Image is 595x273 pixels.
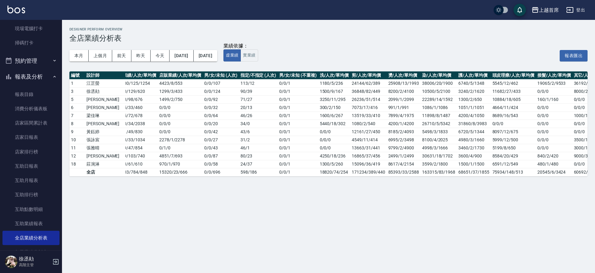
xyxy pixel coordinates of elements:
[536,152,572,160] td: 840/2/420
[203,87,239,95] td: 0 / 0 / 124
[112,79,157,87] td: 156780 / 125 / 1254
[539,6,559,14] div: 上越首席
[85,144,126,152] td: 張雅晴
[318,136,350,144] td: 0/0/0
[350,87,386,95] td: 36848/82/449
[158,111,203,120] td: 0 / 0 / 0
[491,120,536,128] td: 0/0/0
[278,144,318,152] td: 0 / 0 / 1
[536,136,572,144] td: 0/0/0
[85,160,126,168] td: 莊涴淋
[564,4,588,16] button: 登出
[158,152,203,160] td: 4851 / 7 / 693
[203,168,239,176] td: 0 / 0 / 696
[2,188,59,202] a: 互助排行榜
[19,262,51,268] p: 高階主管
[158,168,203,176] td: 15320 / 23 / 666
[318,152,350,160] td: 4250/18/236
[491,160,536,168] td: 6591/12/549
[457,95,491,103] td: 1300/2/650
[457,168,491,176] td: 68651/37/1855
[387,136,421,144] td: 6995/2/3498
[491,71,536,80] th: 頭皮理療/人次/單均價
[350,136,386,144] td: 4549/11/414
[491,79,536,87] td: 5545/12/462
[421,144,457,152] td: 4998/3/1666
[421,79,457,87] td: 38006/20/1900
[2,216,59,231] a: 互助業績報表
[350,95,386,103] td: 26236/51/514
[318,168,350,176] td: 18820/74/254
[69,111,85,120] td: 7
[239,95,278,103] td: 71 / 27
[112,144,157,152] td: 40119 / 47 / 854
[239,111,278,120] td: 46 / 26
[491,87,536,95] td: 11682/27/433
[158,87,203,95] td: 1299 / 3 / 433
[421,160,457,168] td: 3599/2/1800
[85,95,126,103] td: [PERSON_NAME]
[536,71,572,80] th: 接髮/人次/單均價
[239,79,278,87] td: 113 / 12
[278,87,318,95] td: 0 / 0 / 1
[457,71,491,80] th: 護/人次/單均價
[491,152,536,160] td: 8584/20/429
[239,144,278,152] td: 46 / 1
[421,136,457,144] td: 8100/4/2025
[350,128,386,136] td: 12161/27/450
[2,145,59,159] a: 店家排行榜
[350,79,386,87] td: 24144/62/389
[278,111,318,120] td: 0 / 0 / 1
[318,160,350,168] td: 1300/5/260
[69,27,588,31] h2: Designer Perform Overview
[421,111,457,120] td: 11898/8/1487
[240,49,258,61] button: 實業績
[158,136,203,144] td: 2278 / 1 / 2278
[387,87,421,95] td: 8200/2/4100
[69,50,89,61] button: 本月
[158,103,203,111] td: 0 / 0 / 0
[158,95,203,103] td: 1499 / 2 / 750
[387,144,421,152] td: 9799/2/4900
[203,71,239,80] th: 男/女/未知 (人次)
[421,120,457,128] td: 26710/5/5342
[112,128,157,136] td: 40661 / 49 / 830
[318,120,350,128] td: 5440/18/302
[387,168,421,176] td: 85393/33/2588
[318,128,350,136] td: 0/0/0
[112,50,131,61] button: 前天
[536,144,572,152] td: 0/0/0
[69,71,85,80] th: 編號
[2,53,59,69] button: 預約管理
[278,71,318,80] th: 男/女/未知 (不重複)
[131,50,151,61] button: 昨天
[387,111,421,120] td: 7899/4/1975
[387,71,421,80] th: 燙/人次/單均價
[69,34,588,43] h3: 全店業績分析表
[278,160,318,168] td: 0 / 0 / 1
[387,152,421,160] td: 2499/1/2499
[2,231,59,245] a: 全店業績分析表
[318,111,350,120] td: 1600/6/267
[239,128,278,136] td: 43 / 6
[318,87,350,95] td: 1500/9/167
[560,52,588,58] a: 報表匯出
[536,87,572,95] td: 0/0/0
[278,103,318,111] td: 0 / 0 / 1
[278,168,318,176] td: 0 / 0 / 1
[491,111,536,120] td: 8689/16/543
[2,36,59,50] a: 掃碼打卡
[239,160,278,168] td: 24 / 37
[85,71,126,80] th: 設計師
[491,144,536,152] td: 5199/8/650
[158,128,203,136] td: 0 / 0 / 0
[2,102,59,116] a: 消費分析儀表板
[421,168,457,176] td: 163315/83/1968
[2,159,59,173] a: 互助日報表
[69,144,85,152] td: 11
[112,95,157,103] td: 66218 / 98 / 676
[69,160,85,168] td: 18
[239,71,278,80] th: 指定/不指定 (人次)
[239,87,278,95] td: 90 / 39
[421,71,457,80] th: 染/人次/單均價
